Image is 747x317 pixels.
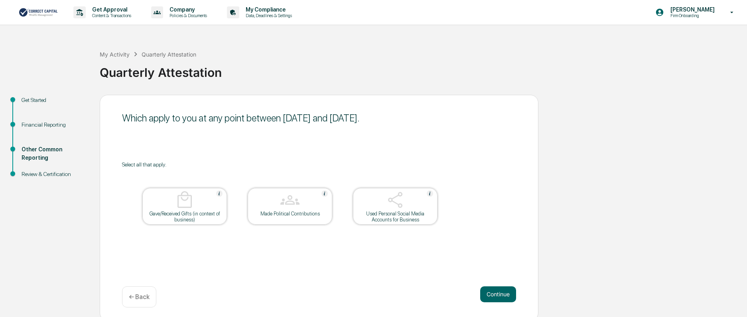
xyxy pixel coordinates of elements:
img: Help [321,190,328,197]
p: Firm Onboarding [664,13,719,18]
img: logo [19,7,57,18]
img: Made Political Contributions [280,190,300,209]
p: ← Back [129,293,150,301]
p: Company [163,6,211,13]
div: Other Common Reporting [22,145,87,162]
div: Made Political Contributions [254,211,326,217]
p: Get Approval [86,6,135,13]
div: My Activity [100,51,130,58]
p: Content & Transactions [86,13,135,18]
div: Financial Reporting [22,121,87,129]
p: [PERSON_NAME] [664,6,719,13]
div: Review & Certification [22,170,87,178]
img: Help [216,190,223,197]
img: Used Personal Social Media Accounts for Business [386,190,405,209]
p: Policies & Documents [163,13,211,18]
div: Quarterly Attestation [100,59,743,80]
p: My Compliance [239,6,296,13]
div: Get Started [22,96,87,104]
div: Used Personal Social Media Accounts for Business [359,211,431,223]
div: Select all that apply. [122,161,516,168]
div: Gave/Received Gifts (in context of business) [149,211,221,223]
button: Continue [480,286,516,302]
div: Quarterly Attestation [142,51,196,58]
img: Gave/Received Gifts (in context of business) [175,190,194,209]
img: Help [427,190,433,197]
div: Which apply to you at any point between [DATE] and [DATE]. [122,112,516,124]
p: Data, Deadlines & Settings [239,13,296,18]
iframe: Open customer support [721,291,743,312]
